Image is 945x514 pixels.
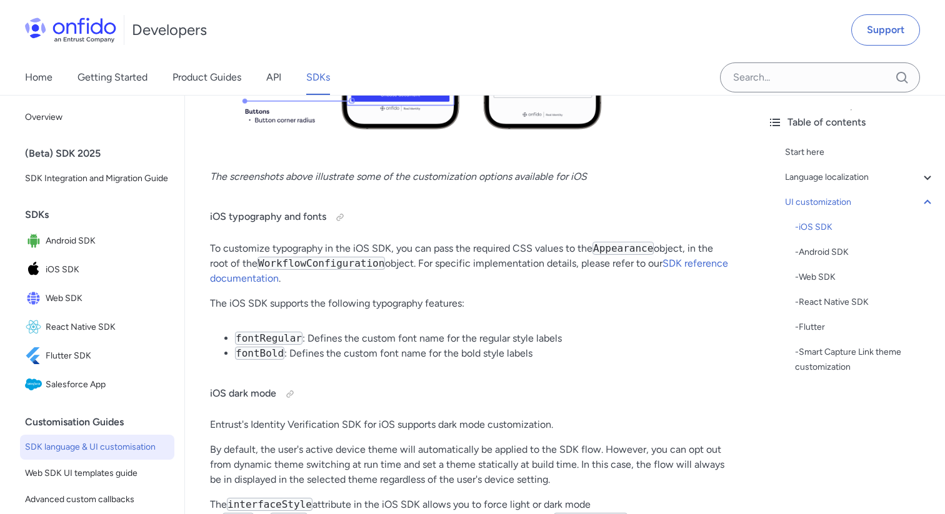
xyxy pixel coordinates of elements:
span: SDK language & UI customisation [25,440,169,455]
a: Support [851,14,920,46]
div: Customisation Guides [25,410,179,435]
span: Overview [25,110,169,125]
a: IconAndroid SDKAndroid SDK [20,227,174,255]
a: IconiOS SDKiOS SDK [20,256,174,284]
a: -iOS SDK [795,220,935,235]
a: SDK reference documentation [210,257,728,284]
a: UI customization [785,195,935,210]
span: Web SDK [46,290,169,307]
a: Language localization [785,170,935,185]
div: - Smart Capture Link theme customization [795,345,935,375]
li: : Defines the custom font name for the regular style labels [235,331,732,346]
a: API [266,60,281,95]
span: Advanced custom callbacks [25,492,169,507]
span: Web SDK UI templates guide [25,466,169,481]
code: fontRegular [235,332,302,345]
a: -React Native SDK [795,295,935,310]
p: By default, the user's active device theme will automatically be applied to the SDK flow. However... [210,442,732,487]
div: - Flutter [795,320,935,335]
li: : Defines the custom font name for the bold style labels [235,346,732,361]
a: SDKs [306,60,330,95]
code: interfaceStyle [227,498,312,511]
span: Android SDK [46,232,169,250]
span: SDK Integration and Migration Guide [25,171,169,186]
code: Appearance [592,242,654,255]
a: IconWeb SDKWeb SDK [20,285,174,312]
div: - iOS SDK [795,220,935,235]
em: The screenshots above illustrate some of the customization options available for iOS [210,171,587,182]
a: -Flutter [795,320,935,335]
a: Web SDK UI templates guide [20,461,174,486]
div: SDKs [25,202,179,227]
img: IconiOS SDK [25,261,46,279]
h4: iOS dark mode [210,384,732,404]
h1: Developers [132,20,207,40]
a: Overview [20,105,174,130]
p: Entrust's Identity Verification SDK for iOS supports dark mode customization. [210,417,732,432]
img: Onfido Logo [25,17,116,42]
a: -Smart Capture Link theme customization [795,345,935,375]
img: IconFlutter SDK [25,347,46,365]
div: (Beta) SDK 2025 [25,141,179,166]
h4: iOS typography and fonts [210,207,732,227]
code: WorkflowConfiguration [257,257,385,270]
a: Start here [785,145,935,160]
a: SDK language & UI customisation [20,435,174,460]
a: Advanced custom callbacks [20,487,174,512]
a: -Web SDK [795,270,935,285]
a: Home [25,60,52,95]
div: - Web SDK [795,270,935,285]
img: IconSalesforce App [25,376,46,393]
span: iOS SDK [46,261,169,279]
span: Flutter SDK [46,347,169,365]
a: IconReact Native SDKReact Native SDK [20,314,174,341]
img: IconReact Native SDK [25,319,46,336]
span: React Native SDK [46,319,169,336]
div: - React Native SDK [795,295,935,310]
a: SDK Integration and Migration Guide [20,166,174,191]
a: -Android SDK [795,245,935,260]
a: IconFlutter SDKFlutter SDK [20,342,174,370]
code: fontBold [235,347,284,360]
img: IconWeb SDK [25,290,46,307]
input: Onfido search input field [720,62,920,92]
div: Table of contents [767,115,935,130]
img: IconAndroid SDK [25,232,46,250]
a: Product Guides [172,60,241,95]
a: Getting Started [77,60,147,95]
div: - Android SDK [795,245,935,260]
p: The iOS SDK supports the following typography features: [210,296,732,311]
span: Salesforce App [46,376,169,393]
p: To customize typography in the iOS SDK, you can pass the required CSS values to the object, in th... [210,241,732,286]
a: IconSalesforce AppSalesforce App [20,371,174,398]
